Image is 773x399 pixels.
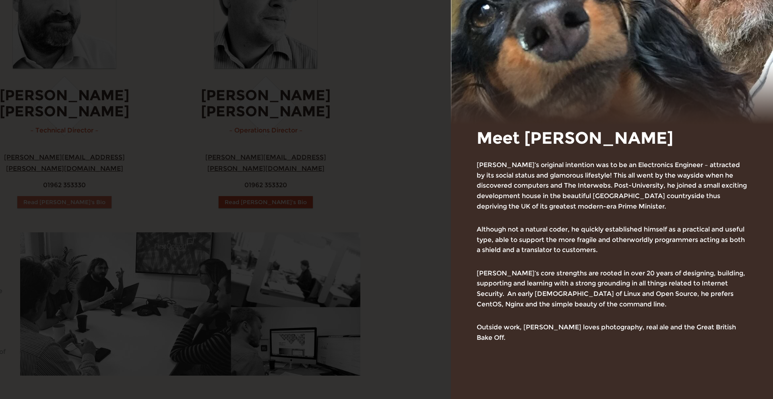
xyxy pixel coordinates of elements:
h3: Meet [PERSON_NAME] [477,129,747,147]
p: [PERSON_NAME]’s core strengths are rooted in over 20 years of designing, building, supporting and... [477,268,747,309]
p: [PERSON_NAME]’s original intention was to be an Electronics Engineer – attracted by its social st... [477,160,747,211]
p: Outside work, [PERSON_NAME] loves photography, real ale and the Great British Bake Off. [477,322,747,343]
p: Although not a natural coder, he quickly established himself as a practical and useful type, able... [477,224,747,255]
